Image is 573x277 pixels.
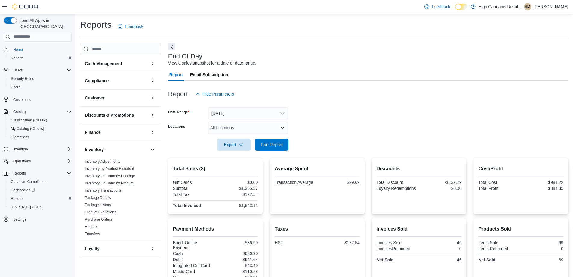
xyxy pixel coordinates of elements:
button: Inventory [85,146,148,153]
h3: OCM [85,263,95,269]
a: Inventory Transactions [85,188,121,193]
a: Feedback [422,1,452,13]
strong: Net Sold [377,257,394,262]
strong: Net Sold [478,257,495,262]
span: Reports [11,196,23,201]
a: Product Expirations [85,210,116,214]
button: Customer [85,95,148,101]
button: OCM [149,262,156,269]
a: My Catalog (Classic) [8,125,47,132]
a: Settings [11,216,29,223]
button: OCM [85,263,148,269]
label: Locations [168,124,185,129]
a: Purchase Orders [85,217,112,222]
h3: Customer [85,95,104,101]
span: Load All Apps in [GEOGRAPHIC_DATA] [17,17,72,30]
a: Package Details [85,196,111,200]
div: 69 [522,240,563,245]
h3: Discounts & Promotions [85,112,134,118]
span: Promotions [11,135,29,140]
div: Integrated Gift Card [173,263,214,268]
button: Hide Parameters [193,88,236,100]
h3: Inventory [85,146,104,153]
h2: Taxes [275,225,360,233]
button: Cash Management [149,60,156,67]
div: 0 [420,246,461,251]
div: Stacey Marsolais [524,3,531,10]
div: 69 [522,257,563,262]
button: Security Roles [6,74,74,83]
div: Gift Cards [173,180,214,185]
div: $384.35 [522,186,563,191]
span: Reports [11,56,23,61]
button: Catalog [11,108,28,115]
button: Cash Management [85,61,148,67]
div: Total Discount [377,180,418,185]
span: My Catalog (Classic) [8,125,72,132]
button: Promotions [6,133,74,141]
a: Canadian Compliance [8,178,49,185]
button: Customers [1,95,74,104]
span: Inventory [13,147,28,152]
div: Invoices Sold [377,240,418,245]
div: 46 [420,257,461,262]
button: Loyalty [149,245,156,252]
p: High Cannabis Retail [479,3,518,10]
span: Settings [13,217,26,222]
button: Discounts & Promotions [85,112,148,118]
span: Users [11,67,72,74]
button: Discounts & Promotions [149,112,156,119]
a: Promotions [8,134,32,141]
img: Cova [12,4,39,10]
a: Inventory by Product Historical [85,167,134,171]
strong: Total Invoiced [173,203,201,208]
div: $86.99 [217,240,258,245]
span: Report [169,69,183,81]
div: HST [275,240,316,245]
div: 0 [522,246,563,251]
span: Canadian Compliance [8,178,72,185]
a: Reorder [85,225,98,229]
button: Reports [6,194,74,203]
div: Transaction Average [275,180,316,185]
div: $636.90 [217,251,258,256]
span: Reports [8,195,72,202]
div: Inventory [80,158,161,240]
span: Package History [85,203,111,207]
button: Settings [1,215,74,224]
a: Users [8,83,23,91]
button: Compliance [85,78,148,84]
span: Users [8,83,72,91]
label: Date Range [168,110,189,115]
span: Hide Parameters [202,91,234,97]
button: Reports [11,170,28,177]
h3: Report [168,90,188,98]
div: $0.00 [217,180,258,185]
button: Next [168,43,175,50]
h3: End Of Day [168,53,202,60]
a: [US_STATE] CCRS [8,203,45,211]
a: Package History [85,203,111,207]
span: Classification (Classic) [8,117,72,124]
a: Reports [8,195,26,202]
div: $110.28 [217,269,258,274]
h2: Average Spent [275,165,360,172]
div: InvoicesRefunded [377,246,418,251]
span: Operations [13,159,31,164]
button: Compliance [149,77,156,84]
div: $29.69 [319,180,360,185]
span: Export [220,139,247,151]
span: Security Roles [11,76,34,81]
span: Email Subscription [190,69,228,81]
div: $981.22 [522,180,563,185]
span: Product Expirations [85,210,116,215]
div: $641.64 [217,257,258,262]
span: Feedback [432,4,450,10]
button: Finance [85,129,148,135]
h3: Compliance [85,78,109,84]
div: Subtotal [173,186,214,191]
span: My Catalog (Classic) [11,126,44,131]
span: Feedback [125,24,143,30]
